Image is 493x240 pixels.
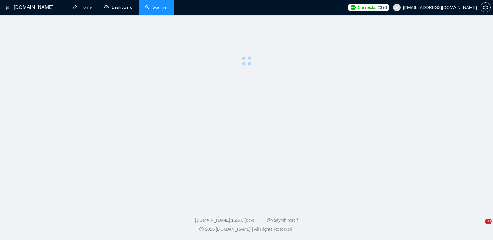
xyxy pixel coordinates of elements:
span: user [395,5,399,10]
span: Connects: [357,4,376,11]
span: 10 [485,219,492,224]
a: setting [481,5,491,10]
button: setting [481,2,491,12]
iframe: Intercom live chat [472,219,487,234]
span: dashboard [104,5,109,9]
a: homeHome [73,5,92,10]
img: logo [5,3,10,13]
a: [DOMAIN_NAME] 1.26.0 (dev) [195,218,254,223]
img: upwork-logo.png [351,5,356,10]
span: Dashboard [112,5,133,10]
span: setting [481,5,490,10]
a: searchScanner [145,5,168,10]
span: 2370 [378,4,387,11]
span: copyright [199,227,204,231]
a: @vadymhimself [267,218,298,223]
div: 2025 [DOMAIN_NAME] | All Rights Reserved. [5,226,488,233]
